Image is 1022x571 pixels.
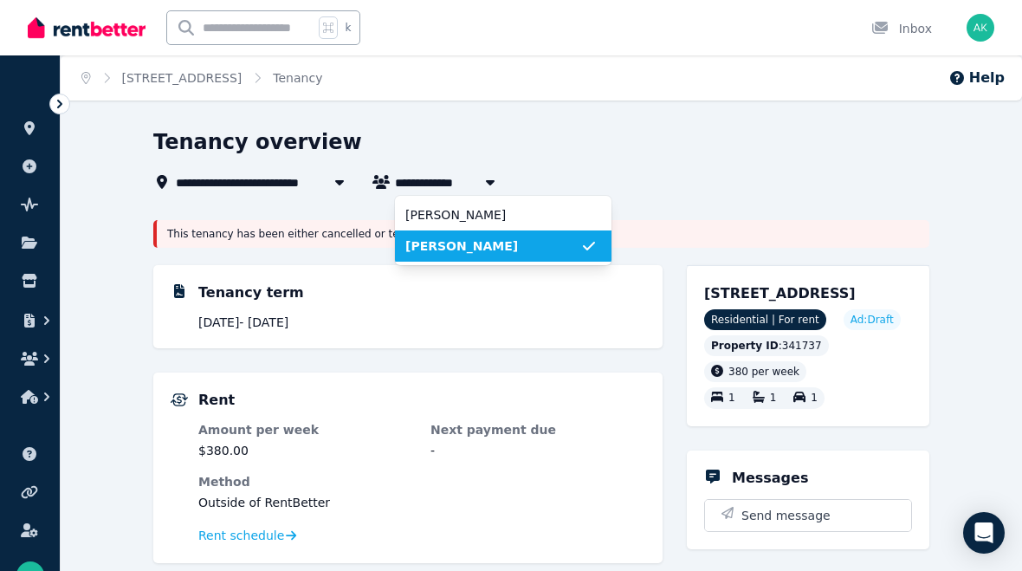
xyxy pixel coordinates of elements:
span: 1 [770,393,777,405]
span: Ad: Draft [851,313,894,327]
img: Rental Payments [171,393,188,406]
dd: Outside of RentBetter [198,494,645,511]
span: 1 [811,393,818,405]
dt: Amount per week [198,421,413,438]
dd: $380.00 [198,442,413,459]
span: [PERSON_NAME] [405,237,580,255]
h5: Messages [732,468,808,489]
div: This tenancy has been either cancelled or terminated. [153,220,929,248]
span: k [345,21,351,35]
dt: Next payment due [430,421,645,438]
span: Rent schedule [198,527,284,544]
span: 380 per week [728,366,799,378]
span: Property ID [711,339,779,353]
h5: Tenancy term [198,282,304,303]
span: Send message [741,507,831,524]
h1: Tenancy overview [153,128,362,156]
a: [STREET_ADDRESS] [122,71,243,85]
img: Adie Kriesl [967,14,994,42]
a: Rent schedule [198,527,297,544]
img: RentBetter [28,15,146,41]
h5: Rent [198,390,235,411]
div: Open Intercom Messenger [963,512,1005,554]
nav: Breadcrumb [61,55,343,101]
span: [STREET_ADDRESS] [704,285,856,302]
div: : 341737 [704,335,829,356]
span: [PERSON_NAME] [405,206,580,224]
p: [DATE] - [DATE] [198,314,645,331]
div: Inbox [871,20,932,37]
span: Residential | For rent [704,309,826,330]
dd: - [430,442,645,459]
span: Tenancy [273,69,322,87]
dt: Method [198,473,645,490]
span: 1 [728,393,735,405]
button: Help [948,68,1005,88]
button: Send message [705,500,911,531]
